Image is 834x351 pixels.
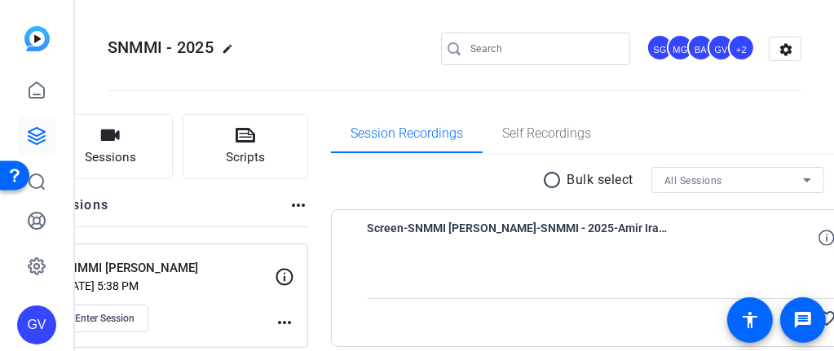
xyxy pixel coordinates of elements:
mat-icon: radio_button_unchecked [542,170,567,190]
mat-icon: message [793,310,813,330]
ngx-avatar: Benjamin Allen [687,34,716,63]
ngx-avatar: Manuel Grados-Andrade [667,34,695,63]
h2: Sessions [47,195,108,226]
span: Enter Session [75,312,135,325]
mat-icon: edit [222,43,241,63]
p: SNMMI [PERSON_NAME] [61,259,285,278]
button: Enter Session [61,305,148,332]
div: GV [708,34,735,61]
p: Bulk select [567,170,633,190]
span: Sessions [85,148,136,167]
ngx-avatar: Gert Viljoen [708,34,736,63]
span: Session Recordings [351,127,463,140]
p: [DATE] 5:38 PM [61,279,275,292]
input: Search [470,39,617,59]
mat-icon: more_horiz [275,313,294,332]
button: Sessions [47,114,173,179]
div: MG [667,34,694,61]
span: All Sessions [664,175,722,186]
img: blue-gradient.svg [24,26,50,51]
ngx-avatar: Scott Grant [646,34,675,63]
mat-icon: more_horiz [289,195,308,215]
div: BA [687,34,714,61]
span: Scripts [226,148,265,167]
span: Self Recordings [502,127,591,140]
mat-icon: accessibility [740,310,760,330]
div: +2 [728,34,755,61]
span: Screen-SNMMI [PERSON_NAME]-SNMMI - 2025-Amir Iravani1-Chrome-2025-09-02-14-33-32-191-0 [367,218,669,257]
button: Scripts [183,114,308,179]
div: SG [646,34,673,61]
span: SNMMI - 2025 [108,37,214,57]
mat-icon: settings [770,37,802,62]
div: GV [17,305,56,344]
